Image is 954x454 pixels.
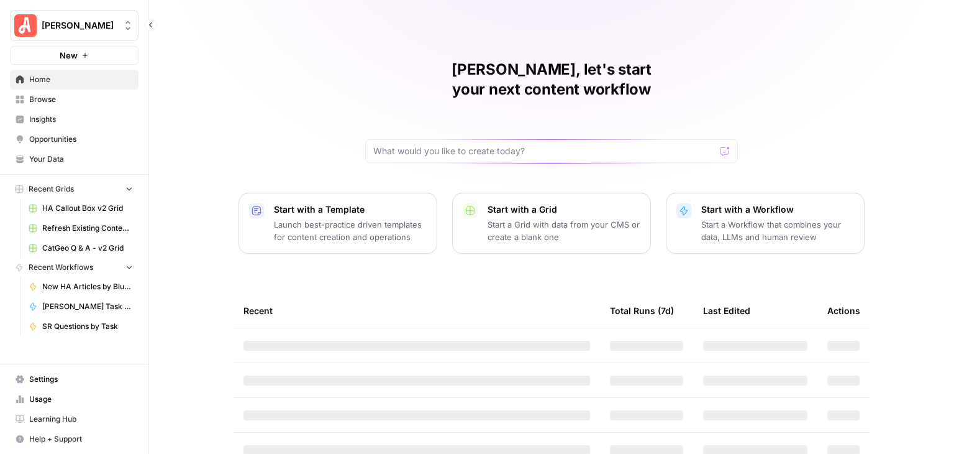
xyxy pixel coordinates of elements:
a: Your Data [10,149,139,169]
p: Start with a Grid [488,203,640,216]
span: Refresh Existing Content (1) [42,223,133,234]
a: Settings [10,369,139,389]
a: Browse [10,90,139,109]
button: Workspace: Angi [10,10,139,41]
span: SR Questions by Task [42,321,133,332]
span: Browse [29,94,133,105]
div: Last Edited [703,294,750,328]
a: New HA Articles by Blueprint [23,277,139,297]
div: Recent [243,294,590,328]
span: Help + Support [29,433,133,445]
p: Launch best-practice driven templates for content creation and operations [274,218,427,243]
a: Home [10,70,139,90]
a: Insights [10,109,139,129]
p: Start a Grid with data from your CMS or create a blank one [488,218,640,243]
span: CatGeo Q & A - v2 Grid [42,243,133,254]
span: Settings [29,374,133,385]
span: New [60,49,78,62]
button: Recent Workflows [10,258,139,277]
p: Start with a Workflow [701,203,854,216]
span: Your Data [29,154,133,165]
span: Learning Hub [29,414,133,425]
h1: [PERSON_NAME], let's start your next content workflow [365,60,738,100]
span: Recent Grids [29,183,74,195]
a: Refresh Existing Content (1) [23,218,139,238]
a: Learning Hub [10,409,139,429]
button: New [10,46,139,65]
span: [PERSON_NAME] [42,19,117,32]
button: Start with a GridStart a Grid with data from your CMS or create a blank one [452,193,651,254]
span: Insights [29,114,133,125]
a: SR Questions by Task [23,317,139,336]
a: Usage [10,389,139,409]
span: [PERSON_NAME] Task Tail New/ Update CG w/ Internal Links [42,301,133,312]
a: Opportunities [10,129,139,149]
button: Recent Grids [10,180,139,198]
img: Angi Logo [14,14,37,37]
button: Start with a WorkflowStart a Workflow that combines your data, LLMs and human review [666,193,865,254]
span: Opportunities [29,134,133,145]
div: Total Runs (7d) [610,294,674,328]
span: Home [29,74,133,85]
a: CatGeo Q & A - v2 Grid [23,238,139,258]
button: Start with a TemplateLaunch best-practice driven templates for content creation and operations [238,193,437,254]
a: [PERSON_NAME] Task Tail New/ Update CG w/ Internal Links [23,297,139,317]
a: HA Callout Box v2 Grid [23,198,139,218]
p: Start with a Template [274,203,427,216]
span: Recent Workflows [29,262,93,273]
span: HA Callout Box v2 Grid [42,203,133,214]
input: What would you like to create today? [373,145,715,157]
span: New HA Articles by Blueprint [42,281,133,292]
p: Start a Workflow that combines your data, LLMs and human review [701,218,854,243]
span: Usage [29,394,133,405]
button: Help + Support [10,429,139,449]
div: Actions [827,294,860,328]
